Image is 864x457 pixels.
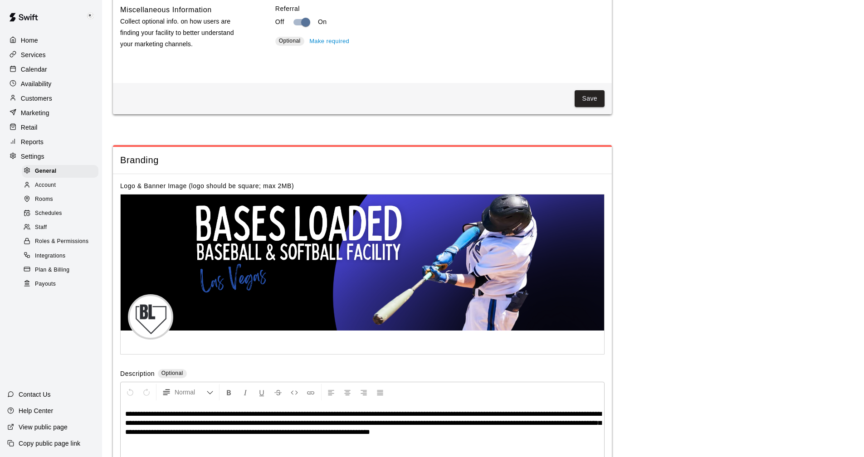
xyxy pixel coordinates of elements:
button: Format Strikethrough [270,384,286,400]
button: Redo [139,384,154,400]
label: Logo & Banner Image (logo should be square; max 2MB) [120,182,294,190]
a: Account [22,178,102,192]
p: Services [21,50,46,59]
a: Retail [7,121,95,134]
a: Settings [7,150,95,163]
div: Account [22,179,98,192]
a: Calendar [7,63,95,76]
button: Insert Link [303,384,318,400]
p: Help Center [19,406,53,415]
button: Format Bold [221,384,237,400]
img: Keith Brooks [85,11,96,22]
a: Home [7,34,95,47]
a: Rooms [22,193,102,207]
span: Roles & Permissions [35,237,88,246]
div: Plan & Billing [22,264,98,277]
span: Optional [279,38,301,44]
button: Format Italics [238,384,253,400]
p: Customers [21,94,52,103]
button: Center Align [340,384,355,400]
h6: Miscellaneous Information [120,4,212,16]
a: Marketing [7,106,95,120]
p: On [318,17,327,27]
span: Schedules [35,209,62,218]
div: Keith Brooks [83,7,102,25]
a: Plan & Billing [22,263,102,277]
span: General [35,167,57,176]
div: Roles & Permissions [22,235,98,248]
p: Settings [21,152,44,161]
p: Collect optional info. on how users are finding your facility to better understand your marketing... [120,16,246,50]
span: Plan & Billing [35,266,69,275]
a: General [22,164,102,178]
a: Services [7,48,95,62]
p: Reports [21,137,44,146]
div: Integrations [22,250,98,263]
div: Staff [22,221,98,234]
a: Roles & Permissions [22,235,102,249]
label: Referral [275,4,605,13]
p: Availability [21,79,52,88]
button: Formatting Options [158,384,217,400]
button: Make required [307,34,351,49]
a: Customers [7,92,95,105]
span: Integrations [35,252,66,261]
div: Payouts [22,278,98,291]
p: Calendar [21,65,47,74]
p: View public page [19,423,68,432]
span: Branding [120,154,605,166]
span: Payouts [35,280,56,289]
p: Copy public page link [19,439,80,448]
span: Optional [161,370,183,376]
div: General [22,165,98,178]
button: Insert Code [287,384,302,400]
span: Staff [35,223,47,232]
div: Schedules [22,207,98,220]
p: Contact Us [19,390,51,399]
a: Reports [7,135,95,149]
button: Undo [122,384,138,400]
p: Home [21,36,38,45]
div: Rooms [22,193,98,206]
a: Availability [7,77,95,91]
p: Retail [21,123,38,132]
a: Schedules [22,207,102,221]
button: Format Underline [254,384,269,400]
a: Staff [22,221,102,235]
label: Description [120,369,155,379]
button: Right Align [356,384,371,400]
a: Payouts [22,277,102,291]
button: Left Align [323,384,339,400]
a: Integrations [22,249,102,263]
button: Save [575,90,605,107]
span: Normal [175,388,206,397]
p: Off [275,17,284,27]
button: Justify Align [372,384,388,400]
span: Rooms [35,195,53,204]
p: Marketing [21,108,49,117]
span: Account [35,181,56,190]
